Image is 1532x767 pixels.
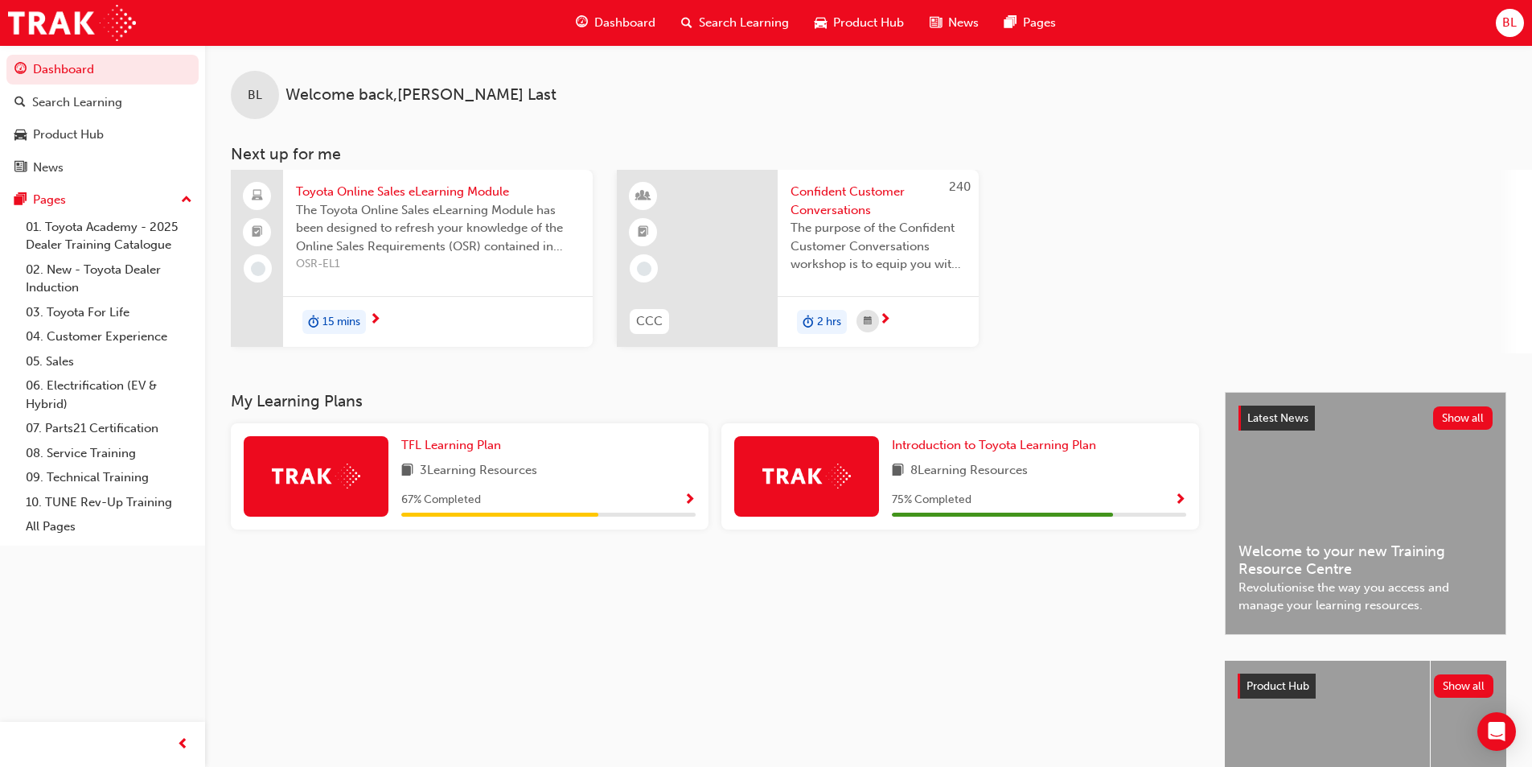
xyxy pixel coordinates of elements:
[19,300,199,325] a: 03. Toyota For Life
[1225,392,1506,635] a: Latest NewsShow allWelcome to your new Training Resource CentreRevolutionise the way you access a...
[401,438,501,452] span: TFL Learning Plan
[917,6,992,39] a: news-iconNews
[177,735,189,755] span: prev-icon
[231,392,1199,410] h3: My Learning Plans
[1496,9,1524,37] button: BL
[637,262,651,276] span: learningRecordVerb_NONE-icon
[879,313,891,328] span: next-icon
[1433,406,1493,430] button: Show all
[949,179,971,194] span: 240
[6,153,199,183] a: News
[638,222,649,243] span: booktick-icon
[251,262,265,276] span: learningRecordVerb_NONE-icon
[19,490,199,515] a: 10. TUNE Rev-Up Training
[401,436,507,455] a: TFL Learning Plan
[296,183,580,201] span: Toyota Online Sales eLearning Module
[401,461,413,481] span: book-icon
[248,86,262,105] span: BL
[296,201,580,256] span: The Toyota Online Sales eLearning Module has been designed to refresh your knowledge of the Onlin...
[19,514,199,539] a: All Pages
[33,159,64,177] div: News
[19,373,199,416] a: 06. Electrification (EV & Hybrid)
[33,191,66,209] div: Pages
[19,324,199,349] a: 04. Customer Experience
[563,6,668,39] a: guage-iconDashboard
[576,13,588,33] span: guage-icon
[594,14,655,32] span: Dashboard
[930,13,942,33] span: news-icon
[6,55,199,85] a: Dashboard
[285,86,557,105] span: Welcome back , [PERSON_NAME] Last
[803,311,814,332] span: duration-icon
[1477,712,1516,751] div: Open Intercom Messenger
[33,126,104,144] div: Product Hub
[1502,14,1517,32] span: BL
[19,258,199,300] a: 02. New - Toyota Dealer Induction
[1174,493,1186,508] span: Show Progress
[791,183,966,219] span: Confident Customer Conversations
[6,120,199,150] a: Product Hub
[272,464,360,489] img: Trak
[14,128,27,142] span: car-icon
[699,14,789,32] span: Search Learning
[1238,579,1493,615] span: Revolutionise the way you access and manage your learning resources.
[19,215,199,258] a: 01. Toyota Academy - 2025 Dealer Training Catalogue
[668,6,802,39] a: search-iconSearch Learning
[864,311,872,332] span: calendar-icon
[636,312,663,331] span: CCC
[369,313,381,328] span: next-icon
[19,441,199,466] a: 08. Service Training
[684,493,696,508] span: Show Progress
[6,88,199,118] a: Search Learning
[1434,674,1494,698] button: Show all
[1247,679,1309,693] span: Product Hub
[14,96,26,110] span: search-icon
[8,5,136,41] img: Trak
[14,193,27,208] span: pages-icon
[638,186,649,207] span: learningResourceType_INSTRUCTOR_LED-icon
[1023,14,1056,32] span: Pages
[1004,13,1017,33] span: pages-icon
[1238,542,1493,579] span: Welcome to your new Training Resource Centre
[948,14,979,32] span: News
[6,52,199,185] button: DashboardSearch LearningProduct HubNews
[1247,411,1308,425] span: Latest News
[252,186,263,207] span: laptop-icon
[892,438,1096,452] span: Introduction to Toyota Learning Plan
[231,170,593,347] a: Toyota Online Sales eLearning ModuleThe Toyota Online Sales eLearning Module has been designed to...
[762,464,851,489] img: Trak
[14,161,27,175] span: news-icon
[681,13,692,33] span: search-icon
[322,313,360,332] span: 15 mins
[308,311,319,332] span: duration-icon
[892,491,971,509] span: 75 % Completed
[205,145,1532,163] h3: Next up for me
[684,490,696,510] button: Show Progress
[617,170,979,347] a: 240CCCConfident Customer ConversationsThe purpose of the Confident Customer Conversations worksho...
[1238,674,1493,699] a: Product HubShow all
[892,436,1103,455] a: Introduction to Toyota Learning Plan
[6,185,199,215] button: Pages
[1238,406,1493,431] a: Latest NewsShow all
[32,93,122,112] div: Search Learning
[817,313,841,332] span: 2 hrs
[19,416,199,441] a: 07. Parts21 Certification
[252,222,263,243] span: booktick-icon
[420,461,537,481] span: 3 Learning Resources
[1174,490,1186,510] button: Show Progress
[19,465,199,490] a: 09. Technical Training
[992,6,1069,39] a: pages-iconPages
[833,14,904,32] span: Product Hub
[401,491,481,509] span: 67 % Completed
[892,461,904,481] span: book-icon
[181,190,192,211] span: up-icon
[14,63,27,77] span: guage-icon
[802,6,917,39] a: car-iconProduct Hub
[296,255,580,274] span: OSR-EL1
[19,349,199,374] a: 05. Sales
[910,461,1028,481] span: 8 Learning Resources
[791,219,966,274] span: The purpose of the Confident Customer Conversations workshop is to equip you with tools to commun...
[815,13,827,33] span: car-icon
